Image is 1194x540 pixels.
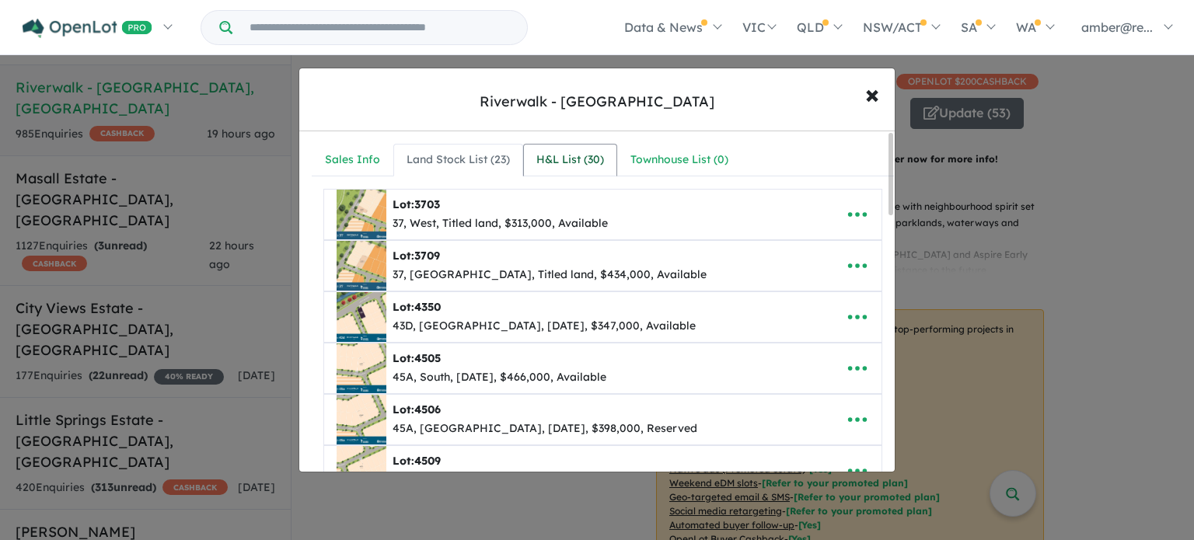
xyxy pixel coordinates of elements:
[23,19,152,38] img: Openlot PRO Logo White
[337,446,386,496] img: Riverwalk%20-%20Werribee%20-%20Lot%204509___1756016744.jpg
[393,351,441,365] b: Lot:
[393,266,707,284] div: 37, [GEOGRAPHIC_DATA], Titled land, $434,000, Available
[393,420,697,438] div: 45A, [GEOGRAPHIC_DATA], [DATE], $398,000, Reserved
[407,151,510,169] div: Land Stock List ( 23 )
[414,300,441,314] span: 4350
[536,151,604,169] div: H&L List ( 30 )
[393,197,440,211] b: Lot:
[414,402,441,416] span: 4506
[414,351,441,365] span: 4505
[325,151,380,169] div: Sales Info
[480,92,714,112] div: Riverwalk - [GEOGRAPHIC_DATA]
[1081,19,1153,35] span: amber@re...
[337,395,386,444] img: Riverwalk%20-%20Werribee%20-%20Lot%204506___1756016539.jpg
[393,249,440,263] b: Lot:
[393,402,441,416] b: Lot:
[393,300,441,314] b: Lot:
[337,343,386,393] img: Riverwalk%20-%20Werribee%20-%20Lot%204505___1756016381.jpg
[393,214,608,233] div: 37, West, Titled land, $313,000, Available
[414,197,440,211] span: 3703
[337,190,386,239] img: Riverwalk%20-%20Werribee%20-%20Lot%203703___1759297570.jpg
[393,471,651,489] div: [STREET_ADDRESS][DATE], $398,000, Available
[236,11,524,44] input: Try estate name, suburb, builder or developer
[393,317,696,336] div: 43D, [GEOGRAPHIC_DATA], [DATE], $347,000, Available
[630,151,728,169] div: Townhouse List ( 0 )
[337,292,386,342] img: Riverwalk%20-%20Werribee%20-%20Lot%204350___1P1789_objects_m_1744707600.jpg
[414,454,441,468] span: 4509
[393,454,441,468] b: Lot:
[393,368,606,387] div: 45A, South, [DATE], $466,000, Available
[337,241,386,291] img: Riverwalk%20-%20Werribee%20-%20Lot%203709___1759297664.JPG
[865,77,879,110] span: ×
[414,249,440,263] span: 3709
